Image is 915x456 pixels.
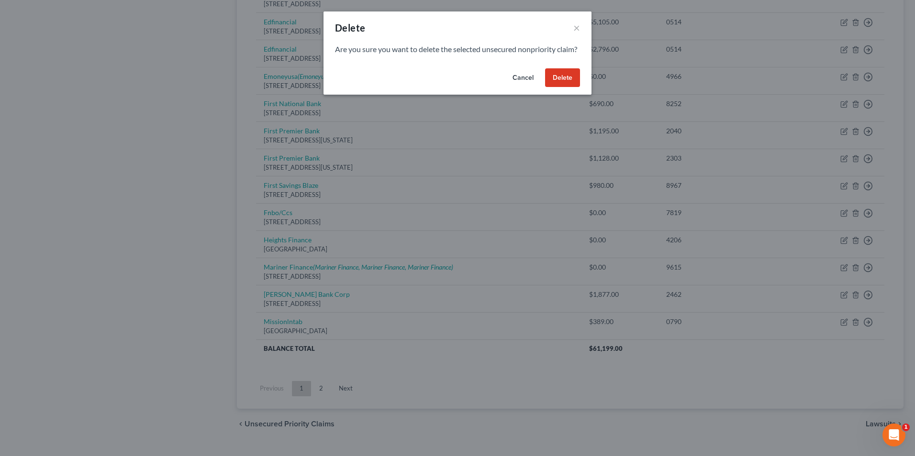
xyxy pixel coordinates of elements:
div: Delete [335,21,365,34]
button: Cancel [505,68,541,87]
iframe: Intercom live chat [882,423,905,446]
span: 1 [902,423,910,431]
button: × [573,22,580,33]
button: Delete [545,68,580,87]
p: Are you sure you want to delete the selected unsecured nonpriority claim? [335,44,580,55]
